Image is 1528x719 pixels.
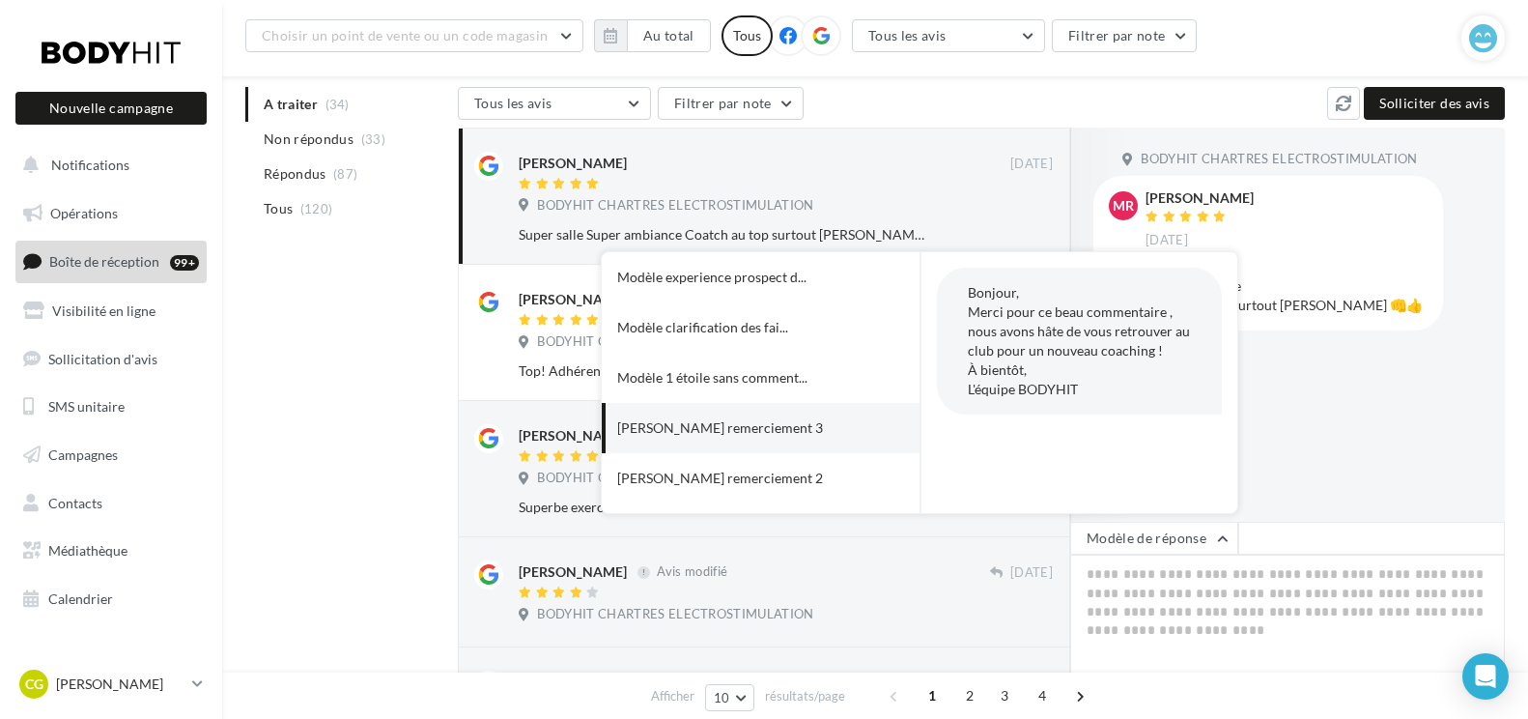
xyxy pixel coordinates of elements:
[361,131,385,147] span: (33)
[1146,191,1254,205] div: [PERSON_NAME]
[1010,564,1053,582] span: [DATE]
[594,19,711,52] button: Au total
[300,201,333,216] span: (120)
[1146,232,1188,249] span: [DATE]
[12,193,211,234] a: Opérations
[12,483,211,524] a: Contacts
[15,666,207,703] a: CG [PERSON_NAME]
[537,470,813,487] span: BODYHIT CHARTRES ELECTROSTIMULATION
[868,27,947,43] span: Tous les avis
[12,291,211,331] a: Visibilité en ligne
[48,495,102,511] span: Contacts
[617,268,806,287] span: Modèle experience prospect d...
[12,579,211,619] a: Calendrier
[537,606,813,623] span: BODYHIT CHARTRES ELECTROSTIMULATION
[1010,156,1053,173] span: [DATE]
[657,564,727,580] span: Avis modifié
[12,145,203,186] button: Notifications
[519,426,627,446] div: [PERSON_NAME]
[627,19,711,52] button: Au total
[1364,87,1505,120] button: Solliciter des avis
[617,368,807,388] span: Modèle 1 étoile sans comment...
[48,350,157,366] span: Sollicitation d'avis
[519,498,927,517] div: Superbe exercice, equipe super sympa et l’endroit très bien placé. Tous qu’on veut pour maintenir...
[245,19,583,52] button: Choisir un point de vente ou un code magasin
[264,164,326,184] span: Répondus
[264,199,293,218] span: Tous
[48,446,118,463] span: Campagnes
[474,95,552,111] span: Tous les avis
[12,531,211,571] a: Médiathèque
[1070,522,1238,555] button: Modèle de réponse
[12,435,211,475] a: Campagnes
[48,398,125,415] span: SMS unitaire
[48,590,113,607] span: Calendrier
[602,453,866,503] button: [PERSON_NAME] remerciement 2
[705,684,754,711] button: 10
[602,252,866,302] button: Modèle experience prospect d...
[954,680,985,711] span: 2
[651,687,694,705] span: Afficher
[170,255,199,271] div: 99+
[714,690,730,705] span: 10
[12,339,211,380] a: Sollicitation d'avis
[49,253,159,270] span: Boîte de réception
[1141,151,1417,168] span: BODYHIT CHARTRES ELECTROSTIMULATION
[12,387,211,427] a: SMS unitaire
[51,157,129,173] span: Notifications
[602,302,866,353] button: Modèle clarification des fai...
[1052,19,1198,52] button: Filtrer par note
[458,87,651,120] button: Tous les avis
[15,92,207,125] button: Nouvelle campagne
[333,166,357,182] span: (87)
[658,87,804,120] button: Filtrer par note
[519,154,627,173] div: [PERSON_NAME]
[262,27,548,43] span: Choisir un point de vente ou un code magasin
[989,680,1020,711] span: 3
[617,469,823,488] div: [PERSON_NAME] remerciement 2
[264,129,354,149] span: Non répondus
[52,302,156,319] span: Visibilité en ligne
[722,15,773,56] div: Tous
[968,284,1190,397] span: Bonjour, Merci pour ce beau commentaire , nous avons hâte de vous retrouver au club pour un nouve...
[519,361,927,381] div: Top! Adhérente depuis [DATE] et sportive régulière, je transpire autant qu’après une bonne séance...
[602,403,866,453] button: [PERSON_NAME] remerciement 3
[50,205,118,221] span: Opérations
[48,542,127,559] span: Médiathèque
[537,197,813,215] span: BODYHIT CHARTRES ELECTROSTIMULATION
[765,687,845,705] span: résultats/page
[519,672,627,691] div: [PERSON_NAME]
[1146,257,1428,315] div: Super salle Super ambiance Coatch au top surtout [PERSON_NAME] 👊👍
[1027,680,1058,711] span: 4
[56,675,184,694] p: [PERSON_NAME]
[12,241,211,282] a: Boîte de réception99+
[602,353,866,403] button: Modèle 1 étoile sans comment...
[25,675,43,694] span: CG
[617,318,788,337] span: Modèle clarification des fai...
[519,562,627,582] div: [PERSON_NAME]
[519,225,927,244] div: Super salle Super ambiance Coatch au top surtout [PERSON_NAME] 👊👍
[519,290,627,309] div: [PERSON_NAME]
[617,418,823,438] div: [PERSON_NAME] remerciement 3
[537,333,813,351] span: BODYHIT CHARTRES ELECTROSTIMULATION
[1113,196,1134,216] span: MR
[852,19,1045,52] button: Tous les avis
[917,680,948,711] span: 1
[1462,653,1509,700] div: Open Intercom Messenger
